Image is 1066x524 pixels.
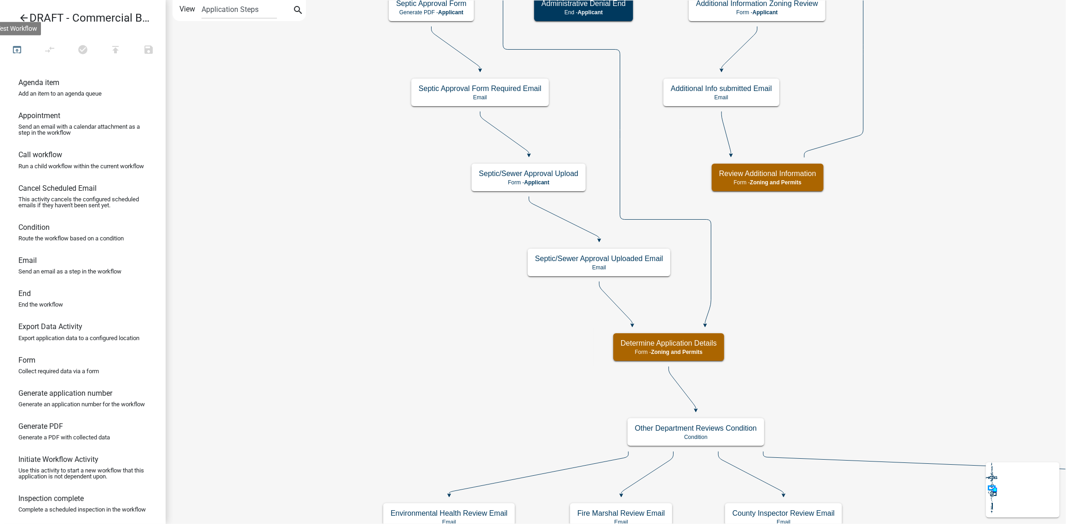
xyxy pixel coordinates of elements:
p: Generate PDF - [396,9,467,16]
p: Add an item to an agenda queue [18,91,102,97]
p: Run a child workflow within the current workflow [18,163,144,169]
div: Workflow actions [0,40,165,63]
h5: Environmental Health Review Email [391,509,507,518]
h5: Septic Approval Form Required Email [419,84,542,93]
i: check_circle [77,44,88,57]
h6: Cancel Scheduled Email [18,184,97,193]
p: Export application data to a configured location [18,335,139,341]
h5: Other Department Reviews Condition [635,424,757,433]
h6: Generate PDF [18,422,63,431]
h6: Condition [18,223,50,232]
span: Zoning and Permits [750,179,801,186]
p: Form - [719,179,816,186]
p: Collect required data via a form [18,368,99,374]
h6: Form [18,356,35,365]
h5: Review Additional Information [719,169,816,178]
h6: Generate application number [18,389,112,398]
i: publish [110,44,121,57]
p: Route the workflow based on a condition [18,235,124,241]
h5: Additional Info submitted Email [671,84,772,93]
i: arrow_back [18,12,29,25]
p: Form - [696,9,818,16]
p: Email [671,94,772,101]
button: Test Workflow [0,40,34,60]
p: Send an email with a calendar attachment as a step in the workflow [18,124,147,136]
i: compare_arrows [45,44,56,57]
h5: Fire Marshal Review Email [577,509,665,518]
h5: Septic/Sewer Approval Uploaded Email [535,254,663,263]
p: Form - [621,349,717,355]
span: Applicant [438,9,463,16]
p: Generate a PDF with collected data [18,434,110,440]
p: This activity cancels the configured scheduled emails if they haven't been sent yet. [18,196,147,208]
h5: Determine Application Details [621,339,717,347]
p: Send an email as a step in the workflow [18,268,121,274]
h6: Call workflow [18,150,62,159]
p: Complete a scheduled inspection in the workflow [18,507,146,513]
h5: Septic/Sewer Approval Upload [479,169,578,178]
h6: End [18,289,31,298]
h6: Inspection complete [18,494,84,503]
span: Applicant [753,9,778,16]
h6: Initiate Workflow Activity [18,455,98,464]
p: End the workflow [18,302,63,308]
h6: Email [18,256,37,265]
span: Applicant [578,9,603,16]
p: Condition [635,434,757,440]
span: Zoning and Permits [651,349,703,355]
h6: Appointment [18,111,60,120]
p: Form - [479,179,578,186]
button: Auto Layout [33,40,66,60]
h6: Export Data Activity [18,322,82,331]
i: search [293,5,304,17]
i: save [143,44,154,57]
i: open_in_browser [12,44,23,57]
p: Generate an application number for the workflow [18,401,145,407]
p: Email [419,94,542,101]
button: No problems [66,40,99,60]
span: Applicant [524,179,549,186]
p: Email [535,264,663,271]
p: End - [542,9,626,16]
button: Publish [99,40,132,60]
h6: Agenda item [18,78,59,87]
p: Use this activity to start a new workflow that this application is not dependent upon. [18,467,147,479]
button: Save [132,40,165,60]
button: search [291,4,305,18]
a: DRAFT - Commercial Building Permit [7,7,151,28]
h5: County Inspector Review Email [732,509,835,518]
